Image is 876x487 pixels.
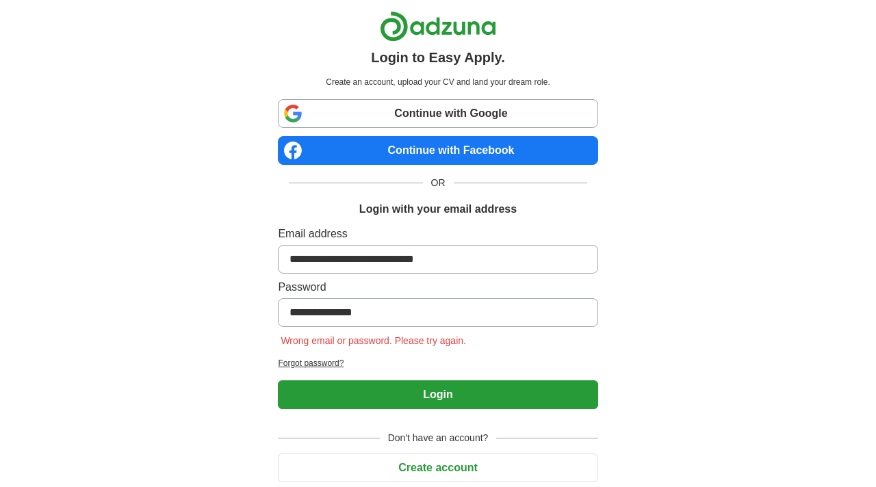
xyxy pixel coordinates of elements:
label: Password [278,279,597,295]
a: Create account [278,462,597,473]
span: OR [423,176,454,190]
button: Create account [278,453,597,482]
h1: Login to Easy Apply. [371,47,505,68]
img: Adzuna logo [380,11,496,42]
a: Continue with Facebook [278,136,597,165]
h1: Login with your email address [359,201,517,218]
span: Don't have an account? [380,431,497,445]
a: Continue with Google [278,99,597,128]
span: Wrong email or password. Please try again. [278,335,469,346]
button: Login [278,380,597,409]
a: Forgot password? [278,357,597,369]
label: Email address [278,226,597,242]
p: Create an account, upload your CV and land your dream role. [281,76,595,88]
